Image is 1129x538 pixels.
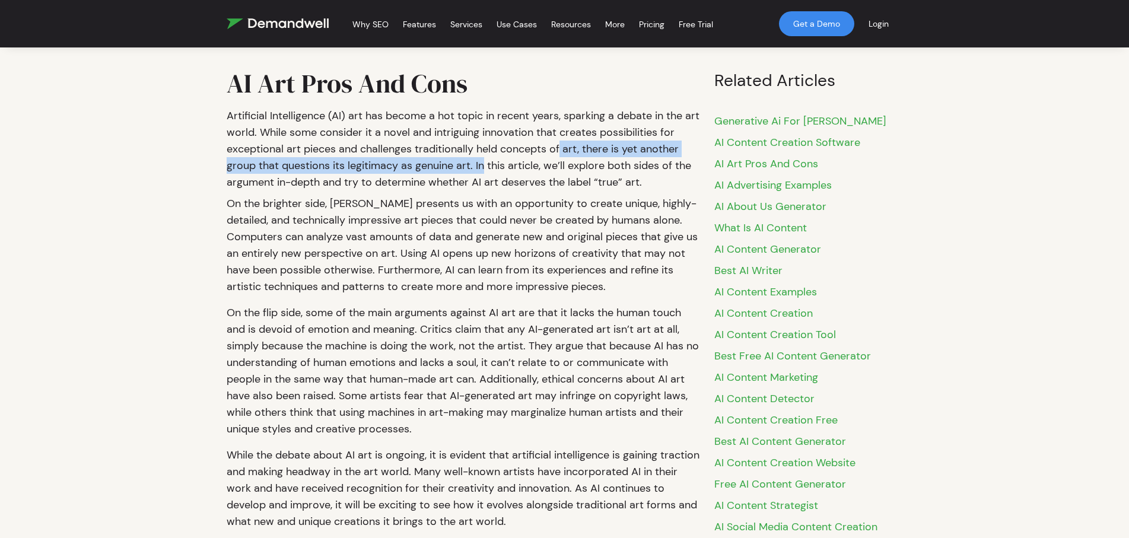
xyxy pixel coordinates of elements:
img: Demandwell Logo [227,18,329,29]
a: AI About Us Generator [714,199,826,214]
p: While the debate about AI art is ongoing, it is evident that artificial intelligence is gaining t... [227,442,700,534]
a: AI Art Pros And Cons [714,157,818,171]
a: Best Free AI Content Generator [714,349,871,363]
a: AI Content Generator [714,242,821,256]
a: Get a Demo [779,11,854,36]
a: Features [403,5,436,44]
a: Services [450,5,482,44]
p: On the brighter side, [PERSON_NAME] presents us with an opportunity to create unique, highly-deta... [227,190,700,300]
a: Best AI Writer [714,263,783,278]
a: AI Content Strategist [714,498,818,512]
a: What Is AI Content [714,221,807,235]
p: On the flip side, some of the main arguments against AI art are that it lacks the human touch and... [227,300,700,442]
a: More [605,5,625,44]
a: AI Content Marketing [714,370,818,384]
a: Pricing [639,5,664,44]
a: Use Cases [497,5,537,44]
h5: Related Articles [714,69,903,91]
a: Why SEO [352,5,389,44]
a: Generative Ai For [PERSON_NAME] [714,114,886,128]
a: AI Content Creation Software [714,135,860,149]
a: AI Content Examples [714,285,817,299]
a: AI Social Media Content Creation [714,520,877,534]
a: AI Content Detector [714,391,815,406]
a: AI Content Creation [714,306,813,320]
h1: AI Art Pros And Cons [227,69,700,107]
a: Login [854,4,903,43]
a: Free Trial [679,5,713,44]
a: AI Content Creation Website [714,456,856,470]
a: Best AI Content Generator [714,434,846,448]
a: Free AI Content Generator [714,477,846,491]
a: AI Content Creation Tool [714,327,836,342]
a: Resources [551,5,591,44]
a: AI Content Creation Free [714,413,838,427]
a: AI Advertising Examples [714,178,832,192]
p: Artificial Intelligence (AI) art has become a hot topic in recent years, sparking a debate in the... [227,107,700,190]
